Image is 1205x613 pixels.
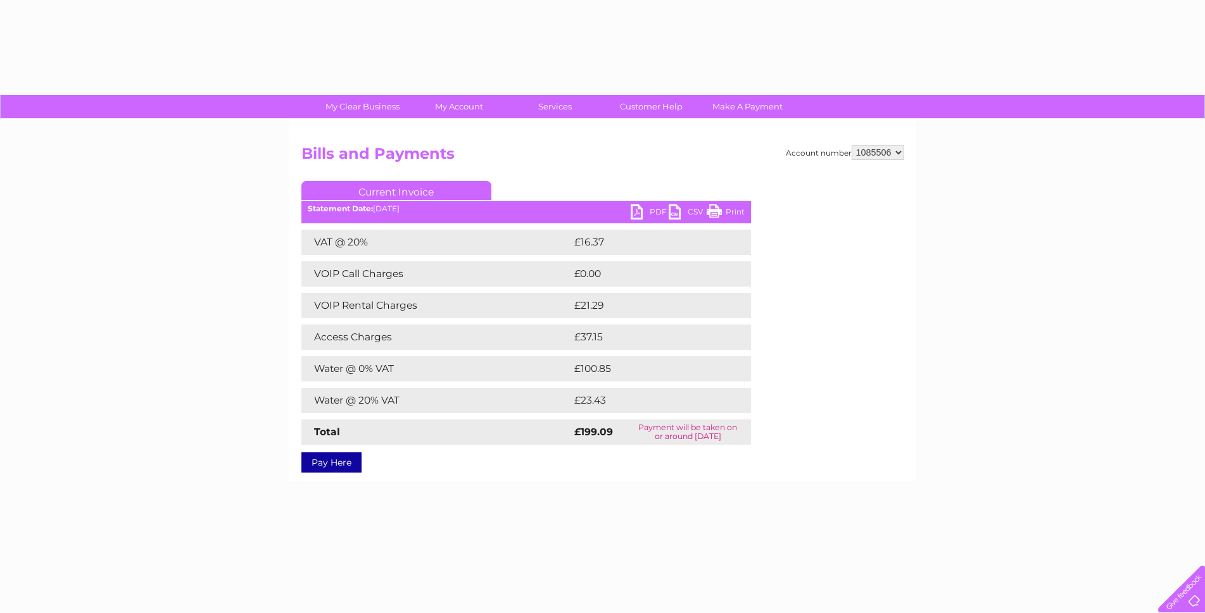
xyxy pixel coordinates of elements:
[407,95,511,118] a: My Account
[571,388,725,413] td: £23.43
[301,145,904,169] h2: Bills and Payments
[310,95,415,118] a: My Clear Business
[669,204,707,223] a: CSV
[571,356,728,381] td: £100.85
[574,426,613,438] strong: £199.09
[301,261,571,287] td: VOIP Call Charges
[301,293,571,318] td: VOIP Rental Charges
[301,181,491,200] a: Current Invoice
[631,204,669,223] a: PDF
[707,204,745,223] a: Print
[314,426,340,438] strong: Total
[301,356,571,381] td: Water @ 0% VAT
[571,230,724,255] td: £16.37
[695,95,800,118] a: Make A Payment
[786,145,904,160] div: Account number
[571,293,724,318] td: £21.29
[301,452,362,473] a: Pay Here
[599,95,703,118] a: Customer Help
[301,325,571,350] td: Access Charges
[571,261,722,287] td: £0.00
[301,230,571,255] td: VAT @ 20%
[571,325,723,350] td: £37.15
[301,204,751,213] div: [DATE]
[503,95,607,118] a: Services
[308,204,373,213] b: Statement Date:
[625,419,751,445] td: Payment will be taken on or around [DATE]
[301,388,571,413] td: Water @ 20% VAT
